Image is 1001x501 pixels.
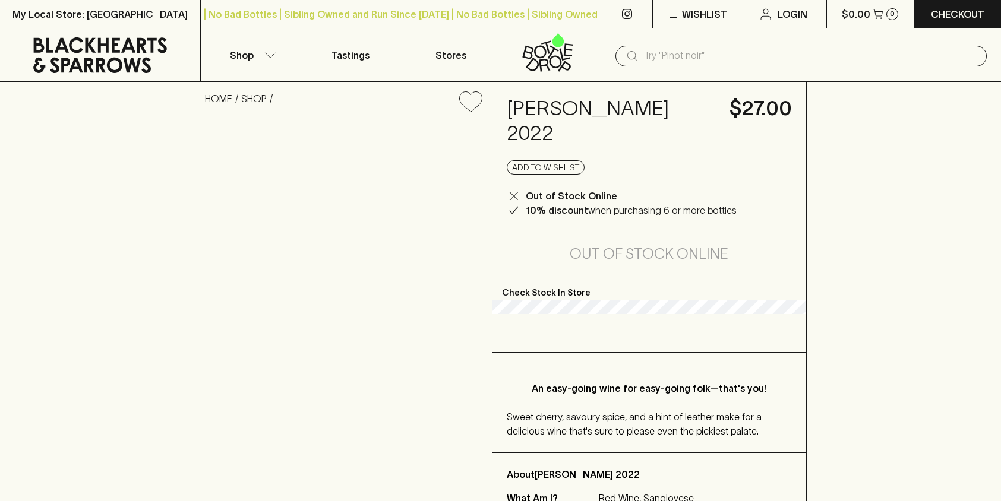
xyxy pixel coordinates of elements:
[507,467,792,481] p: About [PERSON_NAME] 2022
[531,381,768,395] p: An easy-going wine for easy-going folk—that's you!
[570,245,728,264] h5: Out of Stock Online
[890,11,895,17] p: 0
[842,7,870,21] p: $0.00
[730,96,792,121] h4: $27.00
[526,189,617,203] p: Out of Stock Online
[931,7,984,21] p: Checkout
[401,28,501,81] a: Stores
[682,7,727,21] p: Wishlist
[507,160,585,175] button: Add to wishlist
[12,7,188,21] p: My Local Store: [GEOGRAPHIC_DATA]
[644,46,977,65] input: Try "Pinot noir"
[205,93,232,104] a: HOME
[241,93,267,104] a: SHOP
[301,28,400,81] a: Tastings
[454,87,487,117] button: Add to wishlist
[778,7,807,21] p: Login
[526,203,737,217] p: when purchasing 6 or more bottles
[435,48,466,62] p: Stores
[507,411,762,436] span: Sweet cherry, savoury spice, and a hint of leather make for a delicious wine that's sure to pleas...
[230,48,254,62] p: Shop
[507,96,715,146] h4: [PERSON_NAME] 2022
[331,48,370,62] p: Tastings
[492,277,806,300] p: Check Stock In Store
[526,205,588,215] b: 10% discount
[201,28,301,81] button: Shop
